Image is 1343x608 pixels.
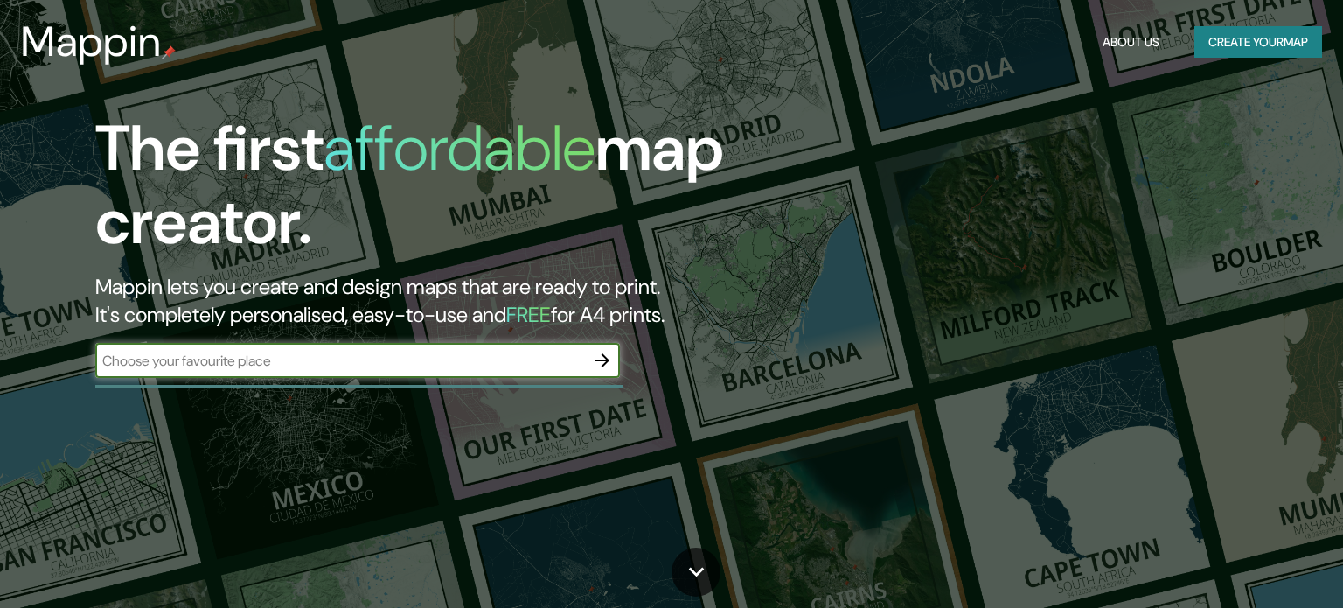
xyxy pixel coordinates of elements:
h2: Mappin lets you create and design maps that are ready to print. It's completely personalised, eas... [95,273,767,329]
button: About Us [1096,26,1166,59]
button: Create yourmap [1194,26,1322,59]
h1: The first map creator. [95,112,767,273]
h3: Mappin [21,17,162,66]
h5: FREE [506,301,551,328]
h1: affordable [324,108,595,189]
input: Choose your favourite place [95,351,585,371]
img: mappin-pin [162,45,176,59]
